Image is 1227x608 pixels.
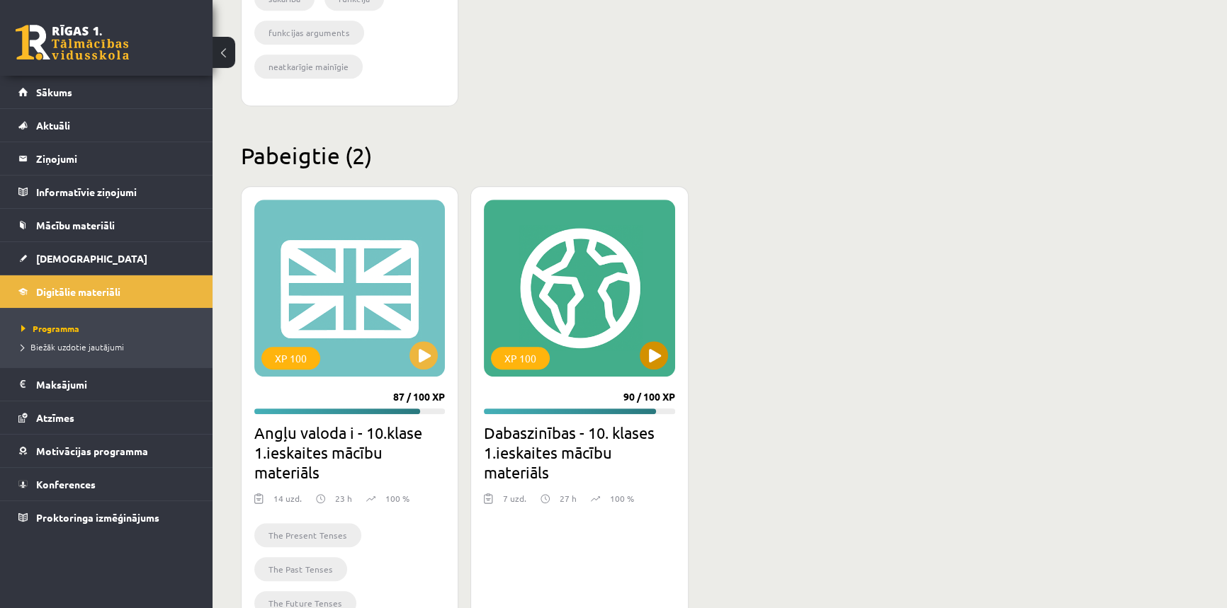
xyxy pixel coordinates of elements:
a: Atzīmes [18,401,195,434]
span: Atzīmes [36,411,74,424]
a: Proktoringa izmēģinājums [18,501,195,534]
li: funkcijas arguments [254,21,364,45]
a: Motivācijas programma [18,435,195,467]
a: [DEMOGRAPHIC_DATA] [18,242,195,275]
a: Rīgas 1. Tālmācības vidusskola [16,25,129,60]
a: Sākums [18,76,195,108]
span: Aktuāli [36,119,70,132]
span: Motivācijas programma [36,444,148,457]
p: 27 h [560,492,577,505]
span: Digitālie materiāli [36,285,120,298]
div: 14 uzd. [273,492,302,513]
div: XP 100 [491,347,550,369]
legend: Informatīvie ziņojumi [36,176,195,208]
div: XP 100 [261,347,320,369]
p: 100 % [610,492,634,505]
span: [DEMOGRAPHIC_DATA] [36,252,147,265]
a: Informatīvie ziņojumi [18,176,195,208]
h2: Angļu valoda i - 10.klase 1.ieskaites mācību materiāls [254,423,445,482]
legend: Maksājumi [36,368,195,401]
li: The Present Tenses [254,523,361,547]
a: Ziņojumi [18,142,195,175]
span: Sākums [36,86,72,98]
a: Digitālie materiāli [18,275,195,308]
li: neatkarīgie mainīgie [254,55,363,79]
a: Mācību materiāli [18,209,195,241]
a: Maksājumi [18,368,195,401]
a: Biežāk uzdotie jautājumi [21,340,198,353]
span: Programma [21,323,79,334]
legend: Ziņojumi [36,142,195,175]
li: The Past Tenses [254,557,347,581]
h2: Dabaszinības - 10. klases 1.ieskaites mācību materiāls [484,423,674,482]
span: Biežāk uzdotie jautājumi [21,341,124,352]
span: Mācību materiāli [36,219,115,231]
a: Konferences [18,468,195,500]
h2: Pabeigtie (2) [241,142,1148,169]
p: 100 % [385,492,409,505]
a: Aktuāli [18,109,195,142]
p: 23 h [335,492,352,505]
span: Konferences [36,478,96,491]
span: Proktoringa izmēģinājums [36,511,159,524]
a: Programma [21,322,198,335]
div: 7 uzd. [503,492,526,513]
